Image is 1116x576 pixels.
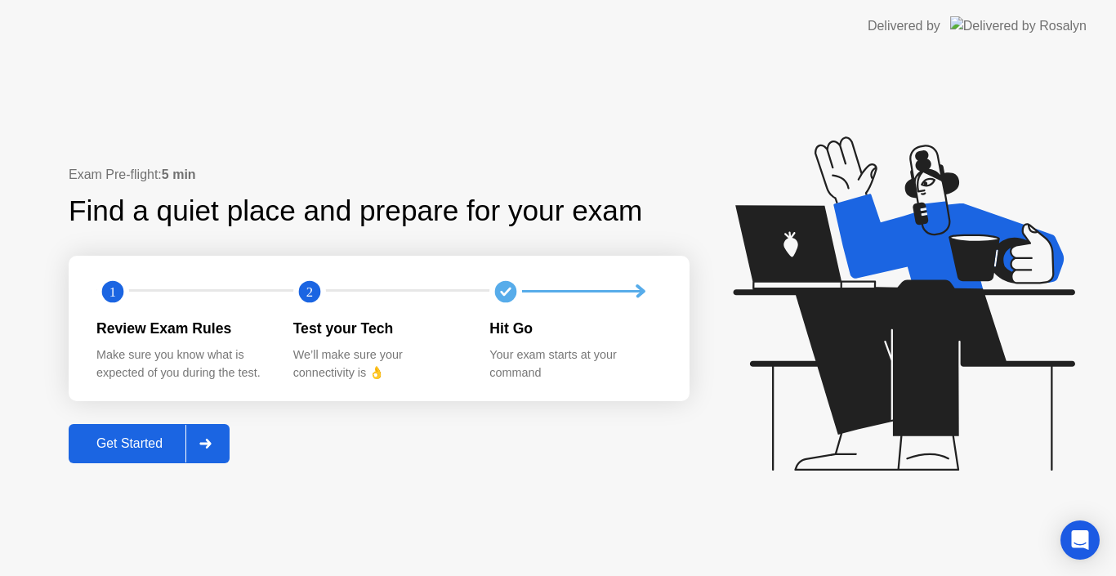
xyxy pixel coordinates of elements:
[868,16,940,36] div: Delivered by
[96,346,267,382] div: Make sure you know what is expected of you during the test.
[293,346,464,382] div: We’ll make sure your connectivity is 👌
[293,318,464,339] div: Test your Tech
[69,190,645,233] div: Find a quiet place and prepare for your exam
[69,165,690,185] div: Exam Pre-flight:
[489,318,660,339] div: Hit Go
[109,284,116,299] text: 1
[950,16,1087,35] img: Delivered by Rosalyn
[489,346,660,382] div: Your exam starts at your command
[162,167,196,181] b: 5 min
[69,424,230,463] button: Get Started
[74,436,185,451] div: Get Started
[306,284,313,299] text: 2
[96,318,267,339] div: Review Exam Rules
[1060,520,1100,560] div: Open Intercom Messenger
